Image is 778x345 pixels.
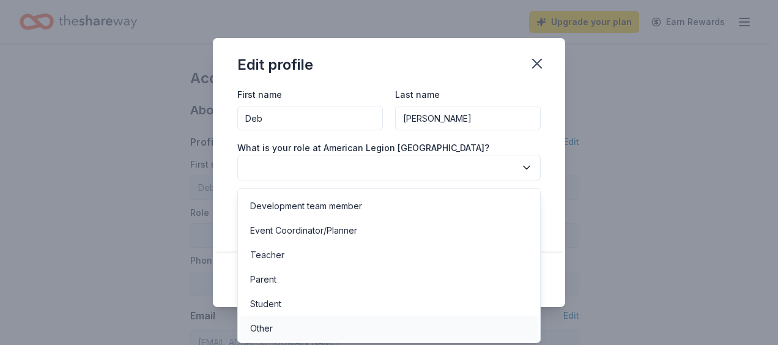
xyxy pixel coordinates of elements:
div: Event Coordinator/Planner [250,223,357,238]
div: Development team member [250,199,362,213]
div: Student [250,297,281,311]
div: Parent [250,272,276,287]
div: Teacher [250,248,284,262]
div: Other [250,321,273,336]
